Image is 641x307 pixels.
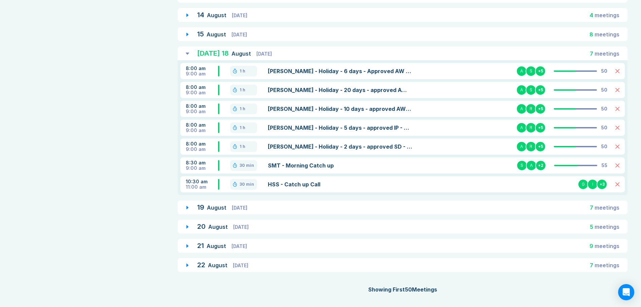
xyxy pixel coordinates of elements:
div: 50 [601,125,607,130]
span: August [208,262,229,269]
div: + 5 [535,85,546,95]
div: 9:00 am [186,128,218,133]
span: 9 [590,243,593,249]
span: 22 [197,261,205,269]
div: 1 h [240,144,245,149]
div: 1 h [240,68,245,74]
span: 8 [590,31,593,38]
div: A [516,122,527,133]
span: [DATE] [232,32,247,37]
div: 50 [601,87,607,93]
div: 8:00 am [186,66,218,71]
span: meeting s [595,50,619,57]
span: meeting s [595,31,619,38]
span: 4 [590,12,593,19]
div: 8:00 am [186,122,218,128]
a: [PERSON_NAME] - Holiday - 10 days - approved AW - Noted IP [268,105,413,113]
a: [PERSON_NAME] - Holiday - 6 days - Approved AW - Noted IP [268,67,413,75]
span: [DATE] [232,205,247,211]
span: 21 [197,242,204,250]
div: G [578,179,589,190]
span: 7 [590,262,593,269]
span: [DATE] [232,243,247,249]
div: R [526,103,536,114]
span: 15 [197,30,204,38]
div: A [516,66,527,76]
div: 1 h [240,87,245,93]
span: August [207,243,227,249]
a: HSS - Catch up Call [268,180,413,188]
button: Delete [615,163,619,167]
div: A [516,103,527,114]
div: 8:00 am [186,85,218,90]
span: [DATE] [232,12,247,18]
span: August [207,204,228,211]
div: 30 min [240,163,254,168]
div: 9:00 am [186,165,218,171]
span: 7 [590,204,593,211]
span: meeting s [595,262,619,269]
span: meeting s [595,223,619,230]
a: [PERSON_NAME] - Holiday - 5 days - approved IP - Noted IP [268,124,413,132]
a: [PERSON_NAME] - Holiday - 20 days - approved AW - Noted IP [268,86,413,94]
div: 50 [601,144,607,149]
span: meeting s [595,12,619,19]
div: A [526,160,537,171]
span: [DATE] [256,51,272,57]
span: 19 [197,203,204,211]
div: R [526,141,536,152]
div: S [526,85,536,95]
button: Delete [615,145,619,149]
div: 1 h [240,125,245,130]
button: Delete [615,88,619,92]
span: [DATE] [233,224,249,230]
div: A [516,85,527,95]
div: 8:30 am [186,160,218,165]
span: 7 [590,50,593,57]
div: 9:00 am [186,147,218,152]
div: 9:00 am [186,71,218,76]
div: R [526,122,536,133]
button: Delete [615,107,619,111]
div: 1 h [240,106,245,112]
div: + 5 [535,103,546,114]
div: 55 [601,163,607,168]
div: 9:00 am [186,90,218,95]
div: 30 min [240,182,254,187]
div: Showing First 50 Meetings [178,285,628,294]
span: 14 [197,11,204,19]
span: August [208,223,229,230]
button: Delete [615,182,619,186]
div: 8:00 am [186,103,218,109]
div: 50 [601,68,607,74]
div: + 5 [535,66,546,76]
div: + 5 [535,141,546,152]
div: + 2 [535,160,546,171]
div: I [587,179,598,190]
span: meeting s [595,243,619,249]
div: + 5 [535,122,546,133]
a: SMT - Morning Catch up [268,161,413,170]
span: 5 [590,223,593,230]
div: 10:30 am [186,179,218,184]
div: 50 [601,106,607,112]
div: 9:00 am [186,109,218,114]
span: [DATE] 18 [197,49,229,57]
span: August [207,12,228,19]
button: Delete [615,126,619,130]
div: + 3 [597,179,607,190]
button: Delete [615,69,619,73]
span: meeting s [595,204,619,211]
span: 20 [197,222,206,231]
div: A [516,141,527,152]
div: Open Intercom Messenger [618,284,634,300]
a: [PERSON_NAME] - Holiday - 2 days - approved SD - Noted IP [268,143,413,151]
div: 8:00 am [186,141,218,147]
div: 11:00 am [186,184,218,190]
span: [DATE] [233,263,248,268]
span: August [232,50,252,57]
div: S [526,66,536,76]
div: S [517,160,527,171]
span: August [207,31,227,38]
